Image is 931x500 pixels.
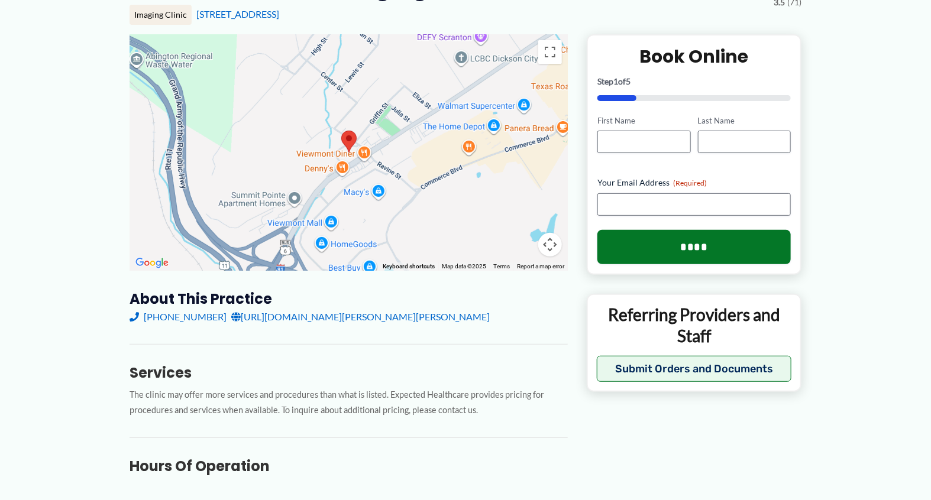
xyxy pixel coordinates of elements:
button: Submit Orders and Documents [597,356,791,382]
a: [STREET_ADDRESS] [196,8,279,20]
p: Referring Providers and Staff [597,304,791,347]
button: Map camera controls [538,233,562,257]
p: The clinic may offer more services and procedures than what is listed. Expected Healthcare provid... [130,387,568,419]
a: Terms (opens in new tab) [493,263,510,270]
button: Toggle fullscreen view [538,40,562,64]
a: Open this area in Google Maps (opens a new window) [132,255,172,271]
label: Your Email Address [597,177,791,189]
button: Keyboard shortcuts [383,262,435,271]
span: 1 [613,76,618,86]
a: [PHONE_NUMBER] [130,308,227,326]
span: (Required) [673,178,707,187]
p: Step of [597,77,791,86]
label: Last Name [698,115,791,126]
span: 5 [626,76,631,86]
div: Imaging Clinic [130,5,192,25]
a: [URL][DOMAIN_NAME][PERSON_NAME][PERSON_NAME] [231,308,490,326]
a: Report a map error [517,263,564,270]
h3: Hours of Operation [130,457,568,475]
span: Map data ©2025 [442,263,486,270]
label: First Name [597,115,690,126]
h2: Book Online [597,45,791,68]
h3: Services [130,363,568,382]
img: Google [132,255,172,271]
h3: About this practice [130,290,568,308]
